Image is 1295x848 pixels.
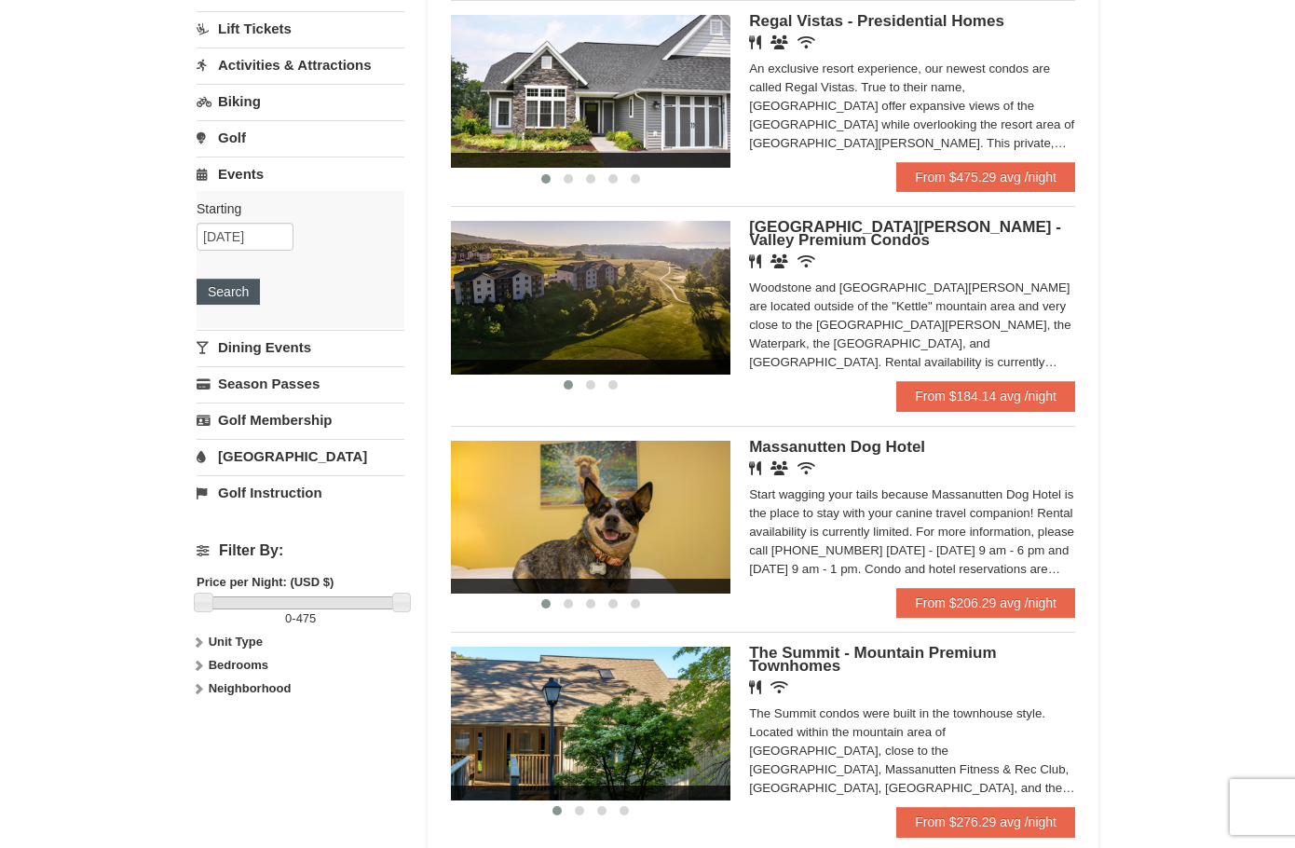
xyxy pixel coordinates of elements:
[749,644,996,675] span: The Summit - Mountain Premium Townhomes
[770,680,788,694] i: Wireless Internet (free)
[896,162,1075,192] a: From $475.29 avg /night
[197,542,404,559] h4: Filter By:
[896,807,1075,837] a: From $276.29 avg /night
[896,381,1075,411] a: From $184.14 avg /night
[197,279,260,305] button: Search
[197,366,404,401] a: Season Passes
[749,12,1004,30] span: Regal Vistas - Presidential Homes
[749,279,1075,372] div: Woodstone and [GEOGRAPHIC_DATA][PERSON_NAME] are located outside of the "Kettle" mountain area an...
[197,330,404,364] a: Dining Events
[749,438,925,456] span: Massanutten Dog Hotel
[770,35,788,49] i: Banquet Facilities
[197,475,404,510] a: Golf Instruction
[197,609,404,628] label: -
[797,254,815,268] i: Wireless Internet (free)
[197,439,404,473] a: [GEOGRAPHIC_DATA]
[209,658,268,672] strong: Bedrooms
[197,84,404,118] a: Biking
[197,120,404,155] a: Golf
[749,680,761,694] i: Restaurant
[896,588,1075,618] a: From $206.29 avg /night
[770,254,788,268] i: Banquet Facilities
[197,575,334,589] strong: Price per Night: (USD $)
[749,704,1075,798] div: The Summit condos were built in the townhouse style. Located within the mountain area of [GEOGRAP...
[197,403,404,437] a: Golf Membership
[749,486,1075,579] div: Start wagging your tails because Massanutten Dog Hotel is the place to stay with your canine trav...
[197,11,404,46] a: Lift Tickets
[797,35,815,49] i: Wireless Internet (free)
[770,461,788,475] i: Banquet Facilities
[197,199,390,218] label: Starting
[749,254,761,268] i: Restaurant
[749,60,1075,153] div: An exclusive resort experience, our newest condos are called Regal Vistas. True to their name, [G...
[749,35,761,49] i: Restaurant
[749,461,761,475] i: Restaurant
[296,611,317,625] span: 475
[209,635,263,649] strong: Unit Type
[209,681,292,695] strong: Neighborhood
[285,611,292,625] span: 0
[749,218,1061,249] span: [GEOGRAPHIC_DATA][PERSON_NAME] - Valley Premium Condos
[197,48,404,82] a: Activities & Attractions
[797,461,815,475] i: Wireless Internet (free)
[197,157,404,191] a: Events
